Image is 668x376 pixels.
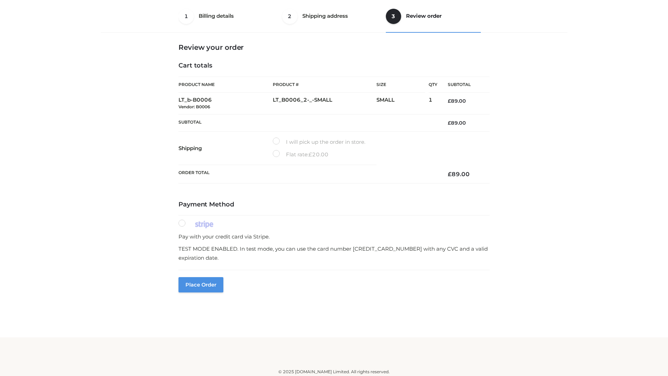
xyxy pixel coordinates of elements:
th: Subtotal [437,77,490,93]
th: Product Name [178,77,273,93]
h4: Payment Method [178,201,490,209]
th: Product # [273,77,376,93]
div: © 2025 [DOMAIN_NAME] Limited. All rights reserved. [103,368,565,375]
small: Vendor: B0006 [178,104,210,109]
h3: Review your order [178,43,490,52]
th: Size [376,77,425,93]
label: Flat rate: [273,150,328,159]
td: 1 [429,93,437,115]
th: Shipping [178,132,273,165]
th: Subtotal [178,114,437,131]
span: £ [448,171,452,178]
td: LT_b-B0006 [178,93,273,115]
td: SMALL [376,93,429,115]
label: I will pick up the order in store. [273,138,365,147]
span: £ [448,98,451,104]
p: Pay with your credit card via Stripe. [178,232,490,241]
button: Place order [178,277,223,292]
span: £ [448,120,451,126]
bdi: 89.00 [448,120,466,126]
th: Order Total [178,165,437,183]
bdi: 20.00 [309,151,328,158]
p: TEST MODE ENABLED. In test mode, you can use the card number [CREDIT_CARD_NUMBER] with any CVC an... [178,244,490,262]
th: Qty [429,77,437,93]
h4: Cart totals [178,62,490,70]
span: £ [309,151,312,158]
bdi: 89.00 [448,171,470,178]
bdi: 89.00 [448,98,466,104]
td: LT_B0006_2-_-SMALL [273,93,376,115]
